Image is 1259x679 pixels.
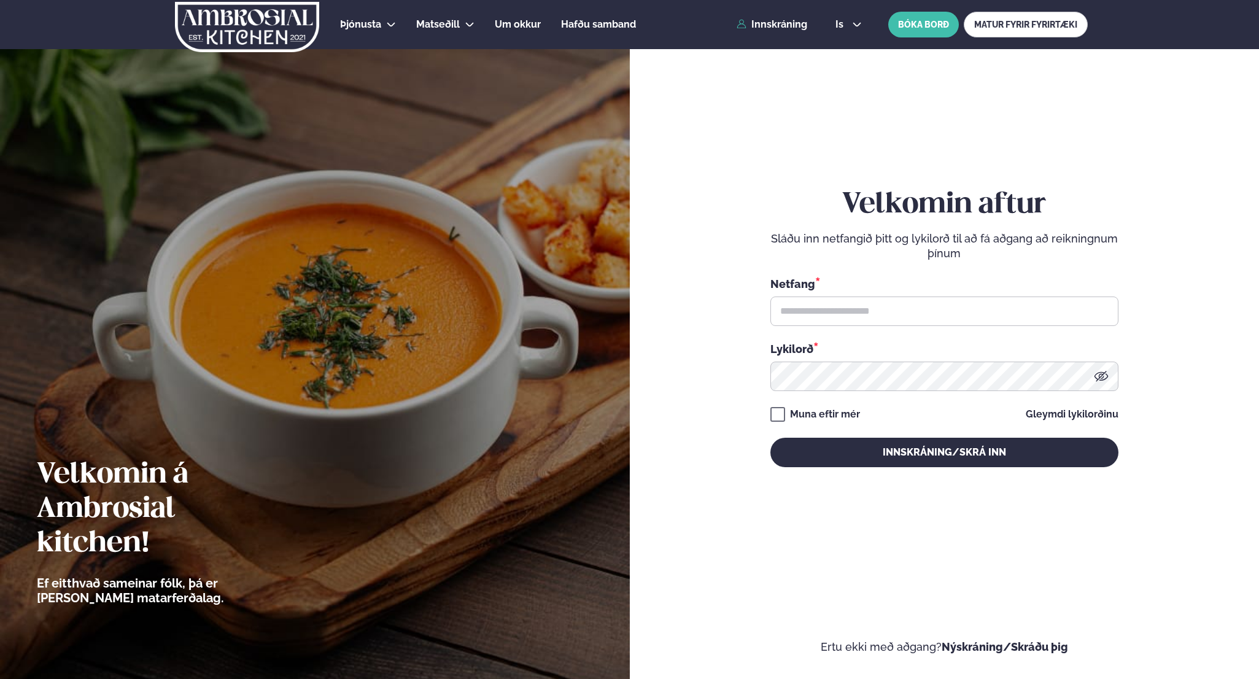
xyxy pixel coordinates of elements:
img: logo [174,2,320,52]
span: Hafðu samband [561,18,636,30]
h2: Velkomin á Ambrosial kitchen! [37,458,292,561]
a: Um okkur [495,17,541,32]
p: Ertu ekki með aðgang? [667,640,1223,654]
span: Um okkur [495,18,541,30]
span: Matseðill [416,18,460,30]
h2: Velkomin aftur [770,188,1118,222]
span: Þjónusta [340,18,381,30]
a: MATUR FYRIR FYRIRTÆKI [964,12,1088,37]
p: Ef eitthvað sameinar fólk, þá er [PERSON_NAME] matarferðalag. [37,576,292,605]
a: Matseðill [416,17,460,32]
p: Sláðu inn netfangið þitt og lykilorð til að fá aðgang að reikningnum þínum [770,231,1118,261]
a: Innskráning [737,19,807,30]
div: Netfang [770,276,1118,292]
button: BÓKA BORÐ [888,12,959,37]
a: Nýskráning/Skráðu þig [942,640,1068,653]
a: Hafðu samband [561,17,636,32]
a: Gleymdi lykilorðinu [1026,409,1118,419]
button: is [826,20,872,29]
button: Innskráning/Skrá inn [770,438,1118,467]
div: Lykilorð [770,341,1118,357]
span: is [835,20,847,29]
a: Þjónusta [340,17,381,32]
